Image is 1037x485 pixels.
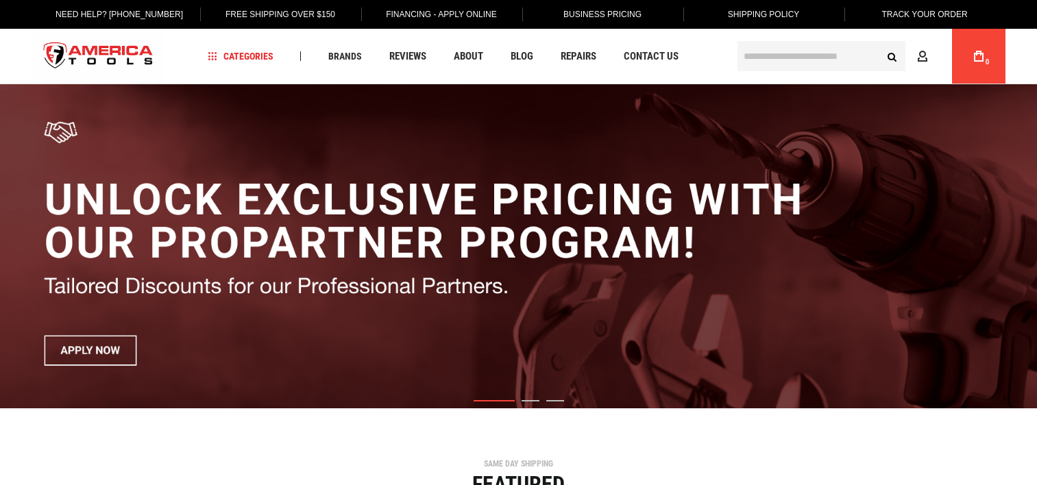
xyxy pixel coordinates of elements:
a: Brands [322,47,368,66]
a: About [448,47,489,66]
span: Shipping Policy [728,10,800,19]
a: Categories [202,47,280,66]
a: Blog [504,47,539,66]
div: SAME DAY SHIPPING [29,460,1009,468]
span: Contact Us [624,51,679,62]
span: About [454,51,483,62]
span: 0 [986,58,990,66]
a: store logo [32,31,165,82]
span: Repairs [561,51,596,62]
span: Categories [208,51,273,61]
img: America Tools [32,31,165,82]
span: Blog [511,51,533,62]
a: 0 [966,29,992,84]
a: Contact Us [618,47,685,66]
span: Reviews [389,51,426,62]
button: Search [879,43,905,69]
span: Brands [328,51,362,61]
a: Reviews [383,47,432,66]
a: Repairs [554,47,602,66]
